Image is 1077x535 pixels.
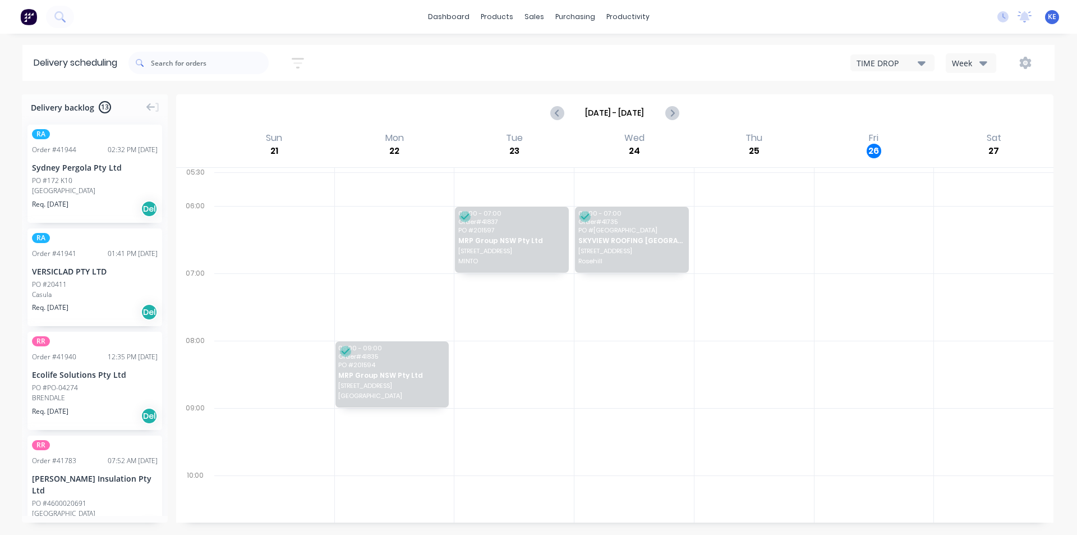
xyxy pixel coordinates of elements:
[519,8,550,25] div: sales
[382,132,407,144] div: Mon
[267,144,282,158] div: 21
[458,237,565,244] span: MRP Group NSW Pty Ltd
[601,8,655,25] div: productivity
[32,145,76,155] div: Order # 41944
[338,353,445,360] span: Order # 41835
[32,383,78,393] div: PO #PO-04274
[176,267,214,334] div: 07:00
[458,258,565,264] span: MINTO
[857,57,918,69] div: TIME DROP
[31,102,94,113] span: Delivery backlog
[32,352,76,362] div: Order # 41940
[32,249,76,259] div: Order # 41941
[32,440,50,450] span: RR
[176,199,214,267] div: 06:00
[22,45,128,81] div: Delivery scheduling
[578,248,685,254] span: [STREET_ADDRESS]
[151,52,269,74] input: Search for orders
[338,345,445,351] span: 08:00 - 09:00
[338,362,445,368] span: PO # 201594
[422,8,475,25] a: dashboard
[742,132,766,144] div: Thu
[108,456,158,466] div: 07:52 AM [DATE]
[578,258,685,264] span: Rosehill
[578,227,685,234] span: PO # [GEOGRAPHIC_DATA]
[32,176,72,186] div: PO #172 K10
[32,336,50,346] span: RR
[458,248,565,254] span: [STREET_ADDRESS]
[176,334,214,401] div: 08:00
[32,233,50,243] span: RA
[263,132,286,144] div: Sun
[176,166,214,199] div: 05:30
[550,8,601,25] div: purchasing
[387,144,402,158] div: 22
[32,393,158,403] div: BRENDALE
[338,382,445,389] span: [STREET_ADDRESS]
[32,369,158,381] div: Ecolife Solutions Pty Ltd
[32,499,86,509] div: PO #4600020691
[32,473,158,496] div: [PERSON_NAME] Insulation Pty Ltd
[141,304,158,321] div: Del
[578,210,685,217] span: 06:00 - 07:00
[475,8,519,25] div: products
[338,392,445,399] span: [GEOGRAPHIC_DATA]
[32,303,68,313] span: Req. [DATE]
[108,352,158,362] div: 12:35 PM [DATE]
[507,144,522,158] div: 23
[141,200,158,217] div: Del
[32,186,158,196] div: [GEOGRAPHIC_DATA]
[20,8,37,25] img: Factory
[32,290,158,300] div: Casula
[458,227,565,234] span: PO # 201597
[952,57,984,69] div: Week
[987,144,1001,158] div: 27
[32,406,68,417] span: Req. [DATE]
[338,372,445,379] span: MRP Group NSW Pty Ltd
[866,132,882,144] div: Fri
[747,144,761,158] div: 25
[458,210,565,217] span: 06:00 - 07:00
[1048,12,1056,22] span: KE
[32,199,68,209] span: Req. [DATE]
[32,280,67,290] div: PO #20411
[108,249,158,259] div: 01:41 PM [DATE]
[32,129,50,139] span: RA
[32,456,76,466] div: Order # 41783
[578,218,685,225] span: Order # 41735
[458,218,565,225] span: Order # 41837
[867,144,881,158] div: 26
[578,237,685,244] span: SKYVIEW ROOFING [GEOGRAPHIC_DATA] P/L
[32,162,158,173] div: Sydney Pergola Pty Ltd
[627,144,642,158] div: 24
[32,266,158,277] div: VERSICLAD PTY LTD
[108,145,158,155] div: 02:32 PM [DATE]
[32,509,158,519] div: [GEOGRAPHIC_DATA]
[850,54,935,71] button: TIME DROP
[946,53,996,73] button: Week
[983,132,1005,144] div: Sat
[99,101,111,113] span: 13
[141,408,158,424] div: Del
[621,132,648,144] div: Wed
[176,401,214,469] div: 09:00
[503,132,526,144] div: Tue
